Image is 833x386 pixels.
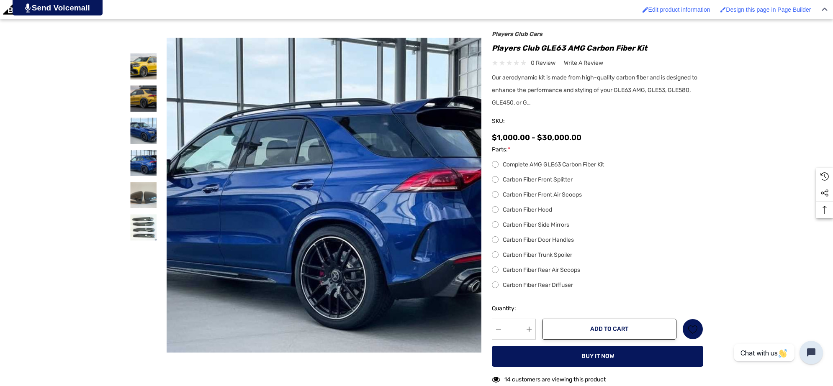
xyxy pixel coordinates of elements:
[726,6,811,13] span: Design this page in Page Builder
[492,175,703,185] label: Carbon Fiber Front Splitter
[492,280,703,290] label: Carbon Fiber Rear Diffuser
[492,133,581,142] span: $1,000.00 - $30,000.00
[638,2,715,17] a: Enabled brush for product edit Edit product information
[542,319,676,340] button: Add to Cart
[820,172,829,181] svg: Recently Viewed
[492,220,703,230] label: Carbon Fiber Side Mirrors
[492,250,703,260] label: Carbon Fiber Trunk Spoiler
[648,6,710,13] span: Edit product information
[492,265,703,275] label: Carbon Fiber Rear Air Scoops
[492,372,606,385] div: 14 customers are viewing this product
[492,31,542,38] a: Players Club Cars
[716,2,815,17] a: Enabled brush for page builder edit. Design this page in Page Builder
[492,41,703,55] h1: Players Club GLE63 AMG Carbon Fiber Kit
[531,58,555,68] span: 0 review
[492,205,703,215] label: Carbon Fiber Hood
[130,150,157,176] img: GLE63 AMG Carbon Fiber Body Kit
[492,160,703,170] label: Complete AMG GLE63 Carbon Fiber Kit
[130,85,157,112] img: GLE63 AMG Carbon Fiber Body Kit
[822,8,828,11] img: Close Admin Bar
[564,59,603,67] span: Write a Review
[492,145,703,155] label: Parts:
[25,3,31,13] img: PjwhLS0gR2VuZXJhdG9yOiBHcmF2aXQuaW8gLS0+PHN2ZyB4bWxucz0iaHR0cDovL3d3dy53My5vcmcvMjAwMC9zdmciIHhtb...
[564,58,603,68] a: Write a Review
[720,7,726,13] img: Enabled brush for page builder edit.
[688,325,698,334] svg: Wish List
[820,189,829,197] svg: Social Media
[492,304,536,314] label: Quantity:
[492,74,697,106] span: Our aerodynamic kit is made from high-quality carbon fiber and is designed to enhance the perform...
[492,115,534,127] span: SKU:
[643,7,648,13] img: Enabled brush for product edit
[130,182,157,208] img: GLE63 AMG Carbon Fiber Side Mirrors
[492,190,703,200] label: Carbon Fiber Front Air Scoops
[492,346,703,367] button: Buy it now
[130,53,157,79] img: GLE63 AMG Carbon Fiber Body Kit
[492,235,703,245] label: Carbon Fiber Door Handles
[682,319,703,340] a: Wish List
[130,118,157,144] img: GLE63 AMG Carbon Fiber Body Kit
[130,214,157,240] img: GLE63 AMG Carbon Fiber Door Handles
[816,206,833,214] svg: Top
